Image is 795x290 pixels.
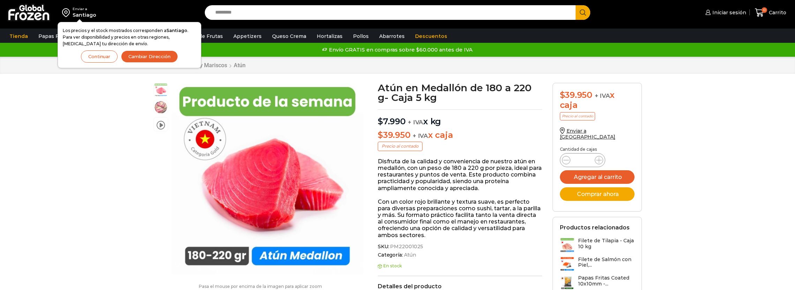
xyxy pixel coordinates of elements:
span: 0 [762,7,767,13]
a: Pulpa de Frutas [179,30,226,43]
a: Hortalizas [313,30,346,43]
h3: Filete de Tilapia - Caja 10 kg [578,238,635,250]
span: $ [378,130,383,140]
button: Search button [576,5,590,20]
div: 1 / 3 [172,83,363,274]
a: Abarrotes [376,30,408,43]
a: 0 Carrito [753,5,788,21]
span: Iniciar sesión [711,9,746,16]
button: Comprar ahora [560,187,635,201]
a: Appetizers [230,30,265,43]
a: Atún [403,252,416,258]
a: Iniciar sesión [704,6,746,19]
p: Disfruta de la calidad y conveniencia de nuestro atún en medallón, con un peso de 180 a 220 g por... [378,158,542,191]
div: x caja [560,90,635,110]
a: Queso Crema [269,30,310,43]
span: PM22001025 [389,244,423,250]
h3: Papas Fritas Coated 10x10mm -... [578,275,635,287]
bdi: 39.950 [378,130,410,140]
p: Precio al contado [378,142,422,151]
a: Papas Fritas [35,30,74,43]
a: Papas Fritas Coated 10x10mm -... [560,275,635,290]
span: + IVA [408,119,423,126]
p: Pasa el mouse por encima de la imagen para aplicar zoom [153,284,368,289]
a: Filete de Salmón con Piel,... [560,257,635,272]
img: pdls atun medallon [172,83,363,274]
a: Pollos [350,30,372,43]
p: Con un color rojo brillante y textura suave, es perfecto para diversas preparaciones como sushi, ... [378,198,542,238]
span: + IVA [595,92,610,99]
p: Precio al contado [560,112,595,120]
p: x caja [378,130,542,140]
a: Descuentos [412,30,451,43]
span: Categoría: [378,252,542,258]
button: Continuar [81,51,118,63]
p: x kg [378,109,542,127]
button: Agregar al carrito [560,170,635,184]
span: foto plato atun [154,100,168,114]
h2: Detalles del producto [378,283,542,290]
a: Enviar a [GEOGRAPHIC_DATA] [560,128,616,140]
a: Tienda [6,30,31,43]
button: Cambiar Dirección [121,51,178,63]
h3: Filete de Salmón con Piel,... [578,257,635,268]
h1: Atún en Medallón de 180 a 220 g- Caja 5 kg [378,83,542,102]
a: Atún [233,62,246,69]
span: + IVA [413,132,428,139]
input: Product quantity [576,155,589,165]
p: Cantidad de cajas [560,147,635,152]
bdi: 7.990 [378,116,406,126]
div: Enviar a [73,7,96,11]
img: address-field-icon.svg [62,7,73,18]
p: En stock [378,264,542,268]
a: Filete de Tilapia - Caja 10 kg [560,238,635,253]
bdi: 39.950 [560,90,592,100]
p: Los precios y el stock mostrados corresponden a . Para ver disponibilidad y precios en otras regi... [63,27,196,47]
h2: Productos relacionados [560,224,630,231]
strong: Santiago [166,28,187,33]
span: pdls atun medallon [154,83,168,97]
span: $ [378,116,383,126]
span: $ [560,90,565,100]
span: Carrito [767,9,786,16]
span: SKU: [378,244,542,250]
div: Santiago [73,11,96,18]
